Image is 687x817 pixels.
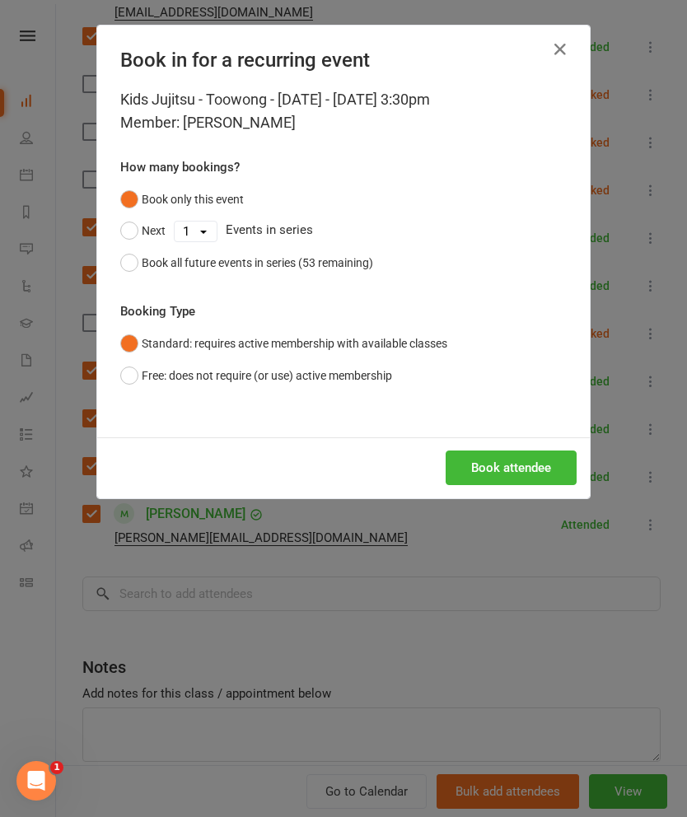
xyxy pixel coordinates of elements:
[120,215,166,246] button: Next
[120,360,392,391] button: Free: does not require (or use) active membership
[16,761,56,801] iframe: Intercom live chat
[120,184,244,215] button: Book only this event
[120,301,195,321] label: Booking Type
[120,88,567,134] div: Kids Jujitsu - Toowong - [DATE] - [DATE] 3:30pm Member: [PERSON_NAME]
[120,247,373,278] button: Book all future events in series (53 remaining)
[446,451,577,485] button: Book attendee
[120,49,567,72] h4: Book in for a recurring event
[50,761,63,774] span: 1
[120,328,447,359] button: Standard: requires active membership with available classes
[547,36,573,63] button: Close
[120,215,567,246] div: Events in series
[142,254,373,272] div: Book all future events in series (53 remaining)
[120,157,240,177] label: How many bookings?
